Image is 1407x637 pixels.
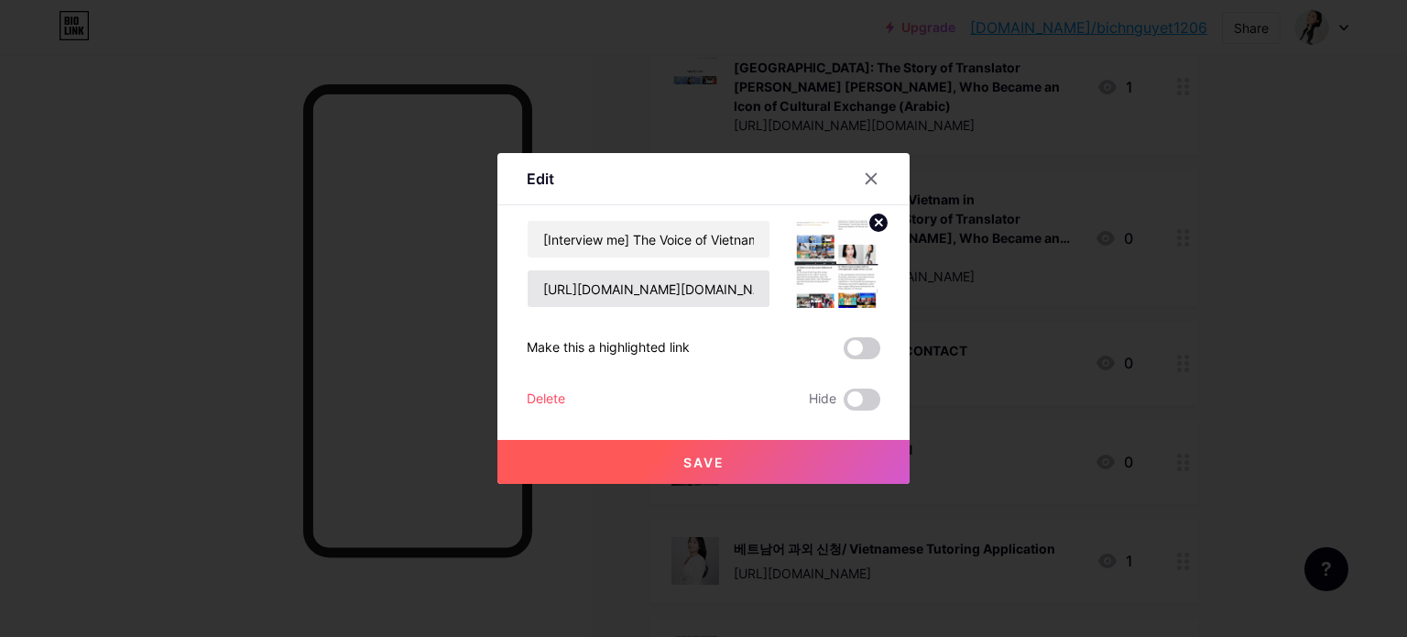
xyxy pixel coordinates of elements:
[683,455,725,470] span: Save
[528,221,769,258] input: Title
[497,440,910,484] button: Save
[527,168,554,190] div: Edit
[809,389,836,411] span: Hide
[528,270,769,307] input: URL
[792,220,880,308] img: link_thumbnail
[527,389,565,411] div: Delete
[527,337,690,359] div: Make this a highlighted link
